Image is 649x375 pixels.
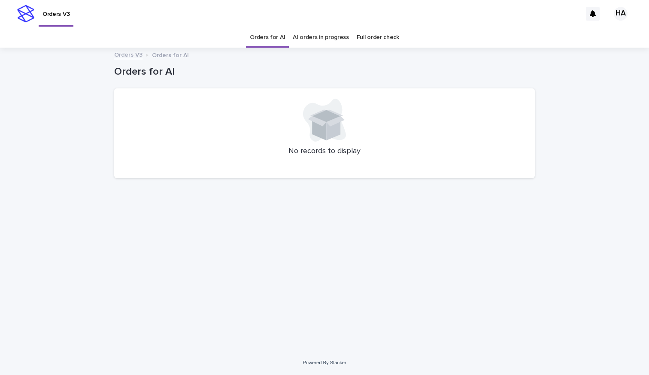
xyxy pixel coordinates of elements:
img: stacker-logo-s-only.png [17,5,34,22]
a: Powered By Stacker [303,360,346,365]
a: Orders for AI [250,27,285,48]
p: Orders for AI [152,50,189,59]
div: HA [614,7,628,21]
a: Full order check [357,27,399,48]
a: Orders V3 [114,49,143,59]
a: AI orders in progress [293,27,349,48]
p: No records to display [124,147,525,156]
h1: Orders for AI [114,66,535,78]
